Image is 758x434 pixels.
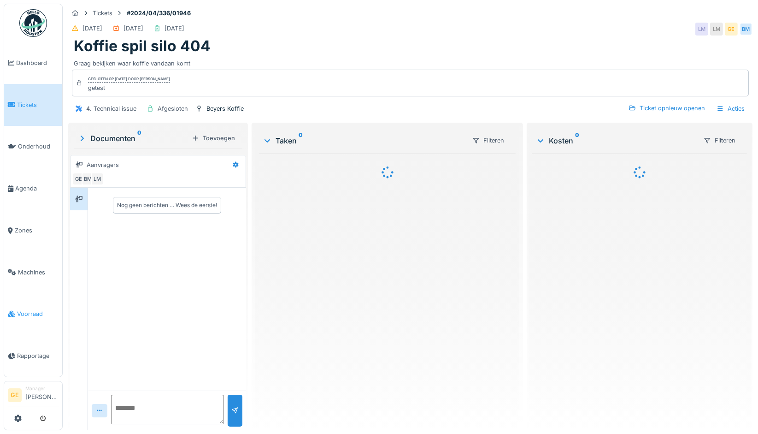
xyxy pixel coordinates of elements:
h1: Koffie spil silo 404 [74,37,211,55]
span: Voorraad [17,309,59,318]
a: Zones [4,209,62,251]
div: Nog geen berichten … Wees de eerste! [117,201,217,209]
div: Afgesloten [158,104,188,113]
div: BM [82,172,94,185]
sup: 0 [137,133,141,144]
div: Kosten [536,135,696,146]
div: GE [72,172,85,185]
sup: 0 [299,135,303,146]
div: getest [88,83,170,92]
span: Machines [18,268,59,277]
div: LM [695,23,708,36]
div: Manager [25,385,59,392]
div: LM [91,172,104,185]
div: Graag bekijken waar koffie vandaan komt [74,55,747,68]
a: Tickets [4,84,62,126]
a: Onderhoud [4,126,62,168]
div: Filteren [468,134,508,147]
div: Documenten [77,133,188,144]
div: Tickets [93,9,112,18]
a: GE Manager[PERSON_NAME] [8,385,59,407]
div: Gesloten op [DATE] door [PERSON_NAME] [88,76,170,83]
div: [DATE] [82,24,102,33]
sup: 0 [575,135,579,146]
span: Rapportage [17,351,59,360]
span: Dashboard [16,59,59,67]
a: Rapportage [4,335,62,377]
a: Voorraad [4,293,62,335]
div: [DATE] [123,24,143,33]
div: [DATE] [165,24,184,33]
div: Toevoegen [188,132,239,144]
span: Zones [15,226,59,235]
div: Acties [712,102,749,115]
div: 4. Technical issue [86,104,136,113]
div: Ticket opnieuw openen [625,102,709,114]
div: BM [740,23,752,36]
div: Taken [263,135,464,146]
span: Onderhoud [18,142,59,151]
div: Filteren [699,134,740,147]
a: Machines [4,251,62,293]
div: Beyers Koffie [206,104,244,113]
img: Badge_color-CXgf-gQk.svg [19,9,47,37]
span: Tickets [17,101,59,109]
div: GE [725,23,738,36]
li: [PERSON_NAME] [25,385,59,405]
a: Agenda [4,167,62,209]
strong: #2024/04/336/01946 [123,9,194,18]
div: Aanvragers [87,161,119,169]
li: GE [8,388,22,402]
a: Dashboard [4,42,62,84]
div: LM [710,23,723,36]
span: Agenda [15,184,59,193]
